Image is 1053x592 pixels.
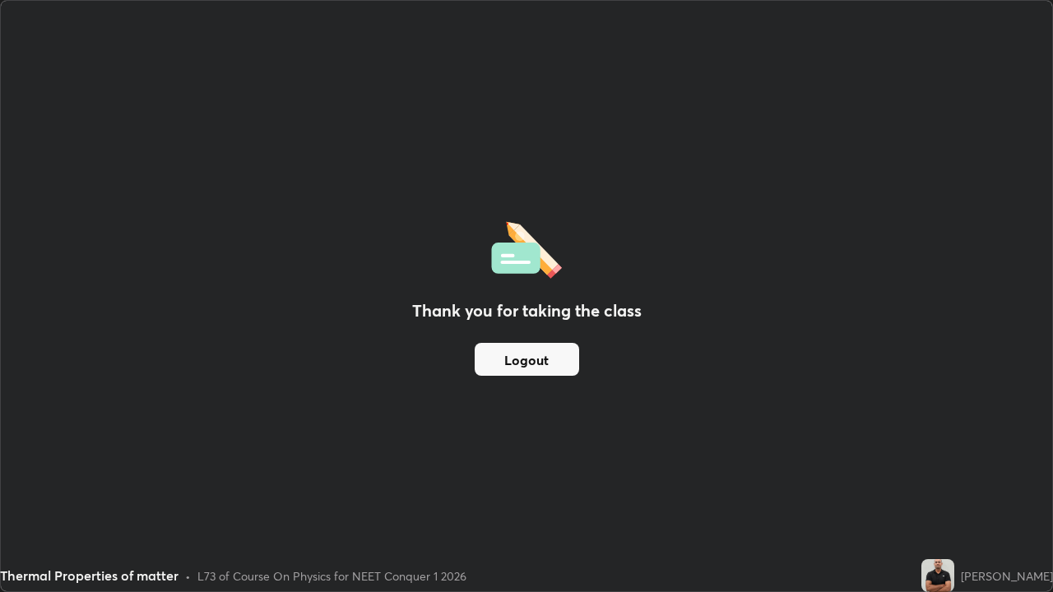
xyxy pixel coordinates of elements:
[412,298,642,323] h2: Thank you for taking the class
[961,567,1053,585] div: [PERSON_NAME]
[185,567,191,585] div: •
[491,216,562,279] img: offlineFeedback.1438e8b3.svg
[475,343,579,376] button: Logout
[197,567,466,585] div: L73 of Course On Physics for NEET Conquer 1 2026
[921,559,954,592] img: a183ceb4c4e046f7af72081f627da574.jpg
